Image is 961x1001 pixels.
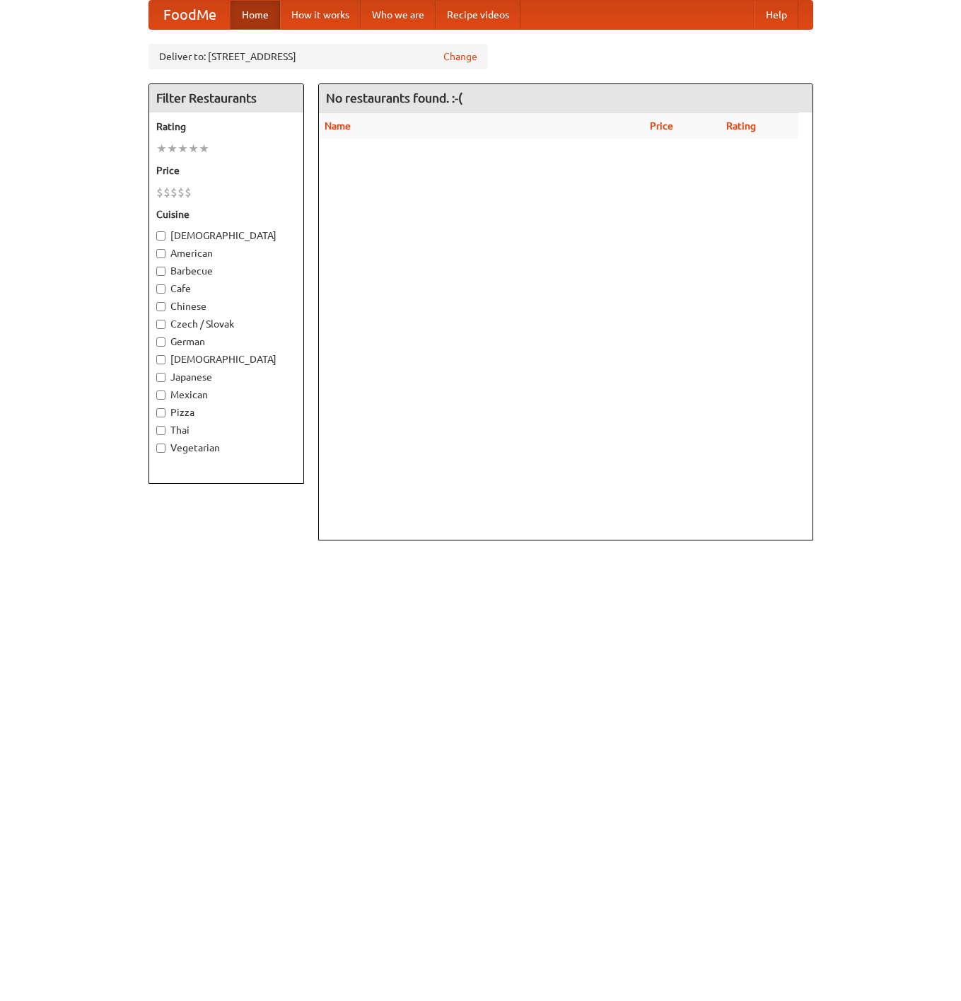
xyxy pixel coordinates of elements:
[156,441,296,455] label: Vegetarian
[231,1,280,29] a: Home
[199,141,209,156] li: ★
[156,246,296,260] label: American
[156,317,296,331] label: Czech / Slovak
[163,185,170,200] li: $
[755,1,798,29] a: Help
[156,249,165,258] input: American
[156,423,296,437] label: Thai
[148,44,488,69] div: Deliver to: [STREET_ADDRESS]
[361,1,436,29] a: Who we are
[325,120,351,132] a: Name
[156,231,165,241] input: [DEMOGRAPHIC_DATA]
[185,185,192,200] li: $
[170,185,177,200] li: $
[156,337,165,347] input: German
[167,141,177,156] li: ★
[156,390,165,400] input: Mexican
[436,1,520,29] a: Recipe videos
[177,141,188,156] li: ★
[650,120,673,132] a: Price
[156,185,163,200] li: $
[443,50,477,64] a: Change
[156,284,165,294] input: Cafe
[177,185,185,200] li: $
[280,1,361,29] a: How it works
[156,335,296,349] label: German
[149,84,303,112] h4: Filter Restaurants
[156,299,296,313] label: Chinese
[156,373,165,382] input: Japanese
[156,163,296,178] h5: Price
[156,352,296,366] label: [DEMOGRAPHIC_DATA]
[326,91,462,105] ng-pluralize: No restaurants found. :-(
[156,388,296,402] label: Mexican
[156,444,165,453] input: Vegetarian
[149,1,231,29] a: FoodMe
[156,228,296,243] label: [DEMOGRAPHIC_DATA]
[156,405,296,420] label: Pizza
[156,320,165,329] input: Czech / Slovak
[156,120,296,134] h5: Rating
[156,264,296,278] label: Barbecue
[156,355,165,364] input: [DEMOGRAPHIC_DATA]
[156,282,296,296] label: Cafe
[188,141,199,156] li: ★
[156,267,165,276] input: Barbecue
[156,302,165,311] input: Chinese
[156,408,165,417] input: Pizza
[726,120,756,132] a: Rating
[156,141,167,156] li: ★
[156,207,296,221] h5: Cuisine
[156,370,296,384] label: Japanese
[156,426,165,435] input: Thai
